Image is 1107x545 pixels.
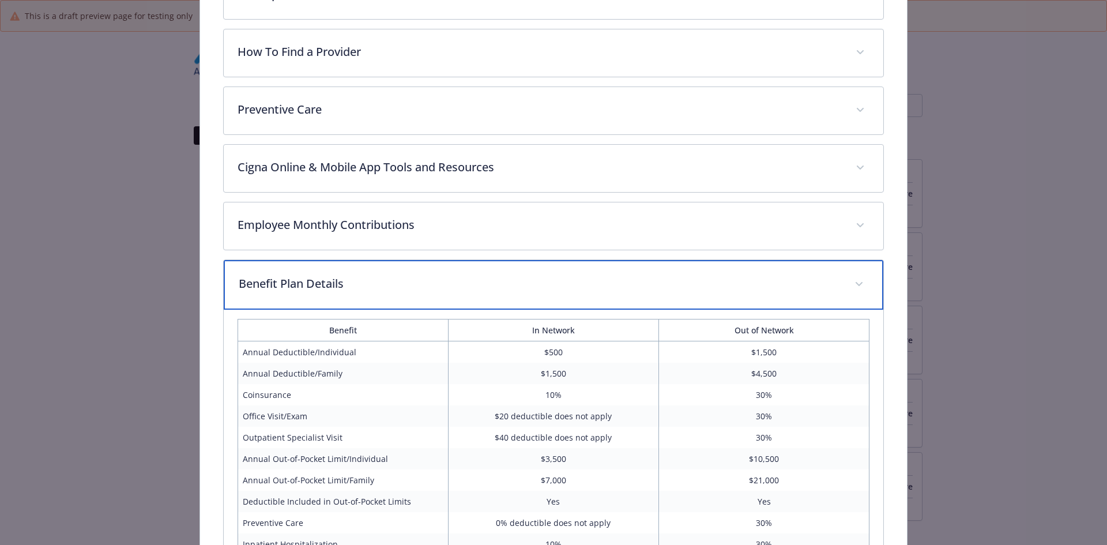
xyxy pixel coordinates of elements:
td: Preventive Care [238,512,448,533]
td: 30% [659,405,869,427]
p: Employee Monthly Contributions [238,216,842,234]
td: Annual Deductible/Family [238,363,448,384]
td: Outpatient Specialist Visit [238,427,448,448]
th: Benefit [238,319,448,341]
p: How To Find a Provider [238,43,842,61]
td: 30% [659,512,869,533]
td: $3,500 [448,448,658,469]
td: Yes [448,491,658,512]
th: Out of Network [659,319,869,341]
p: Benefit Plan Details [239,275,841,292]
td: Annual Out-of-Pocket Limit/Individual [238,448,448,469]
td: Yes [659,491,869,512]
td: $1,500 [659,341,869,363]
td: 10% [448,384,658,405]
td: 30% [659,427,869,448]
td: $20 deductible does not apply [448,405,658,427]
td: 30% [659,384,869,405]
td: $21,000 [659,469,869,491]
td: Deductible Included in Out-of-Pocket Limits [238,491,448,512]
p: Preventive Care [238,101,842,118]
th: In Network [448,319,658,341]
td: Annual Out-of-Pocket Limit/Family [238,469,448,491]
div: Employee Monthly Contributions [224,202,884,250]
div: Cigna Online & Mobile App Tools and Resources [224,145,884,192]
td: $10,500 [659,448,869,469]
div: Benefit Plan Details [224,260,884,310]
td: $7,000 [448,469,658,491]
td: 0% deductible does not apply [448,512,658,533]
td: $500 [448,341,658,363]
td: Office Visit/Exam [238,405,448,427]
div: How To Find a Provider [224,29,884,77]
td: $40 deductible does not apply [448,427,658,448]
td: $4,500 [659,363,869,384]
p: Cigna Online & Mobile App Tools and Resources [238,159,842,176]
td: Annual Deductible/Individual [238,341,448,363]
div: Preventive Care [224,87,884,134]
td: Coinsurance [238,384,448,405]
td: $1,500 [448,363,658,384]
